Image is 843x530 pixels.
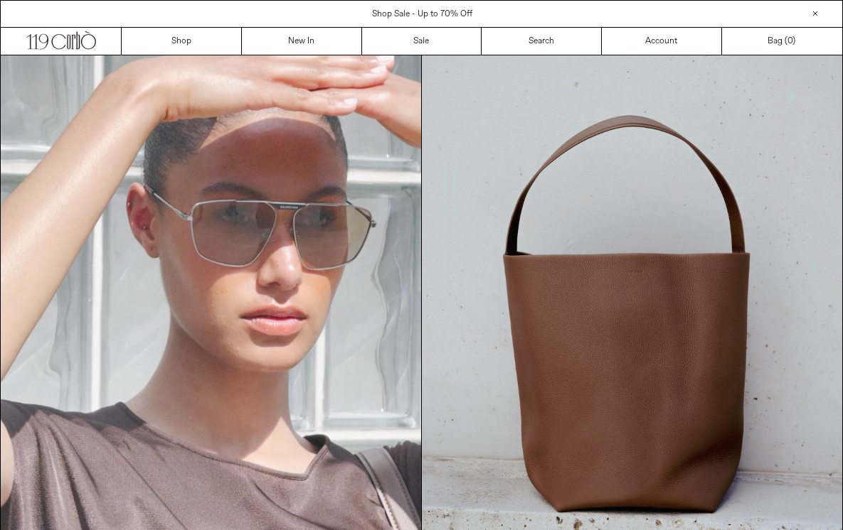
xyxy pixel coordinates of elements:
[242,28,362,55] a: New In
[122,28,242,55] a: Shop
[788,35,795,48] span: )
[602,28,722,55] a: Account
[362,28,482,55] a: Sale
[372,9,472,20] a: Shop Sale - Up to 70% Off
[722,28,842,55] a: Bag ()
[788,36,792,47] span: 0
[482,28,602,55] a: Search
